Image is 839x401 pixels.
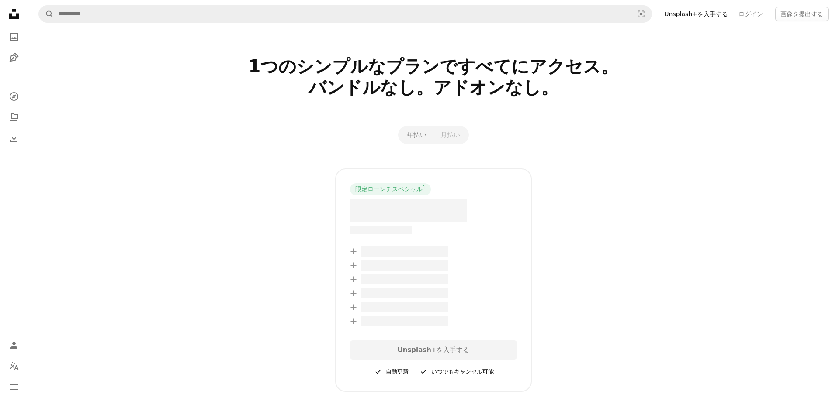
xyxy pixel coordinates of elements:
[5,357,23,375] button: 言語
[419,367,494,377] div: いつでもキャンセル可能
[400,127,433,142] button: 年払い
[5,88,23,105] a: 探す
[421,185,427,194] a: 1
[38,5,652,23] form: サイト内でビジュアルを探す
[398,346,437,354] strong: Unsplash+
[5,378,23,396] button: メニュー
[350,340,517,360] div: を入手する
[5,5,23,24] a: ホーム — Unsplash
[5,130,23,147] a: ダウンロード履歴
[350,199,467,222] span: – –––– ––––.
[350,183,431,195] div: 限定ローンチスペシャル
[361,288,448,298] span: – –––– –––– ––– ––– –––– ––––
[433,127,467,142] button: 月払い
[733,7,768,21] a: ログイン
[659,7,733,21] a: Unsplash+を入手する
[5,28,23,45] a: 写真
[361,246,448,257] span: – –––– –––– ––– ––– –––– ––––
[152,56,715,119] h2: 1つのシンプルなプランですべてにアクセス。 バンドルなし。アドオンなし。
[361,302,448,312] span: – –––– –––– ––– ––– –––– ––––
[374,367,409,377] div: 自動更新
[423,185,426,190] sup: 1
[5,336,23,354] a: ログイン / 登録する
[361,316,448,326] span: – –––– –––– ––– ––– –––– ––––
[361,260,448,271] span: – –––– –––– ––– ––– –––– ––––
[5,49,23,66] a: イラスト
[631,6,652,22] button: ビジュアル検索
[39,6,54,22] button: Unsplashで検索する
[350,226,412,234] span: –– –––– –––– –––– ––
[775,7,829,21] button: 画像を提出する
[5,109,23,126] a: コレクション
[361,274,448,284] span: – –––– –––– ––– ––– –––– ––––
